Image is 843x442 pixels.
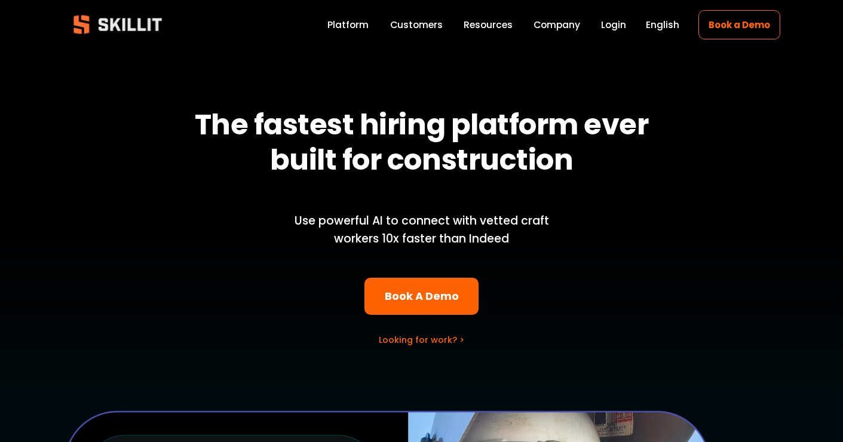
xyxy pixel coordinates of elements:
[379,334,464,346] a: Looking for work? >
[601,17,626,33] a: Login
[364,278,479,315] a: Book A Demo
[464,18,513,32] span: Resources
[274,212,569,248] p: Use powerful AI to connect with vetted craft workers 10x faster than Indeed
[327,17,369,33] a: Platform
[63,7,172,42] img: Skillit
[646,18,679,32] span: English
[464,17,513,33] a: folder dropdown
[390,17,443,33] a: Customers
[646,17,679,33] div: language picker
[698,10,780,39] a: Book a Demo
[195,105,654,180] strong: The fastest hiring platform ever built for construction
[534,17,580,33] a: Company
